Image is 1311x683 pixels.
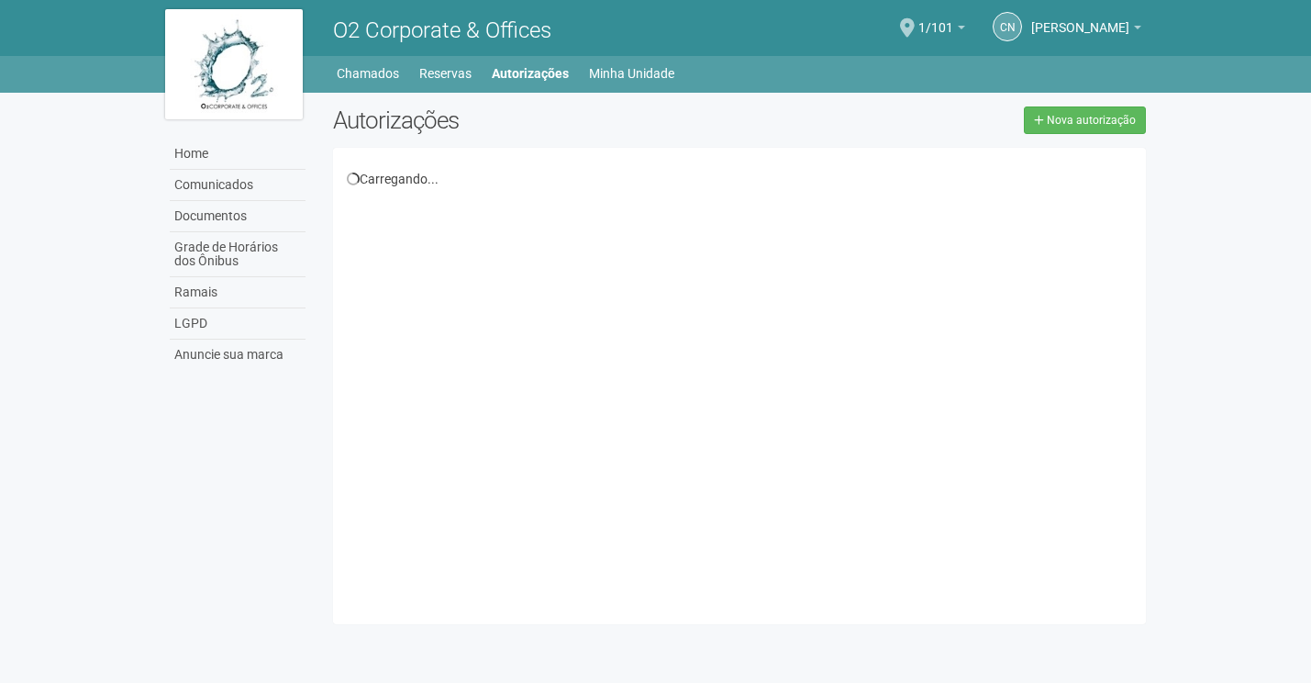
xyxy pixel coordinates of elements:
[492,61,569,86] a: Autorizações
[1031,3,1129,35] span: CELIA NASCIMENTO
[1047,114,1136,127] span: Nova autorização
[170,277,306,308] a: Ramais
[419,61,472,86] a: Reservas
[170,308,306,340] a: LGPD
[170,170,306,201] a: Comunicados
[589,61,674,86] a: Minha Unidade
[918,23,965,38] a: 1/101
[170,232,306,277] a: Grade de Horários dos Ônibus
[170,201,306,232] a: Documentos
[170,340,306,370] a: Anuncie sua marca
[993,12,1022,41] a: CN
[333,106,726,134] h2: Autorizações
[1024,106,1146,134] a: Nova autorização
[170,139,306,170] a: Home
[337,61,399,86] a: Chamados
[165,9,303,119] img: logo.jpg
[333,17,551,43] span: O2 Corporate & Offices
[1031,23,1141,38] a: [PERSON_NAME]
[918,3,953,35] span: 1/101
[347,171,1133,187] div: Carregando...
